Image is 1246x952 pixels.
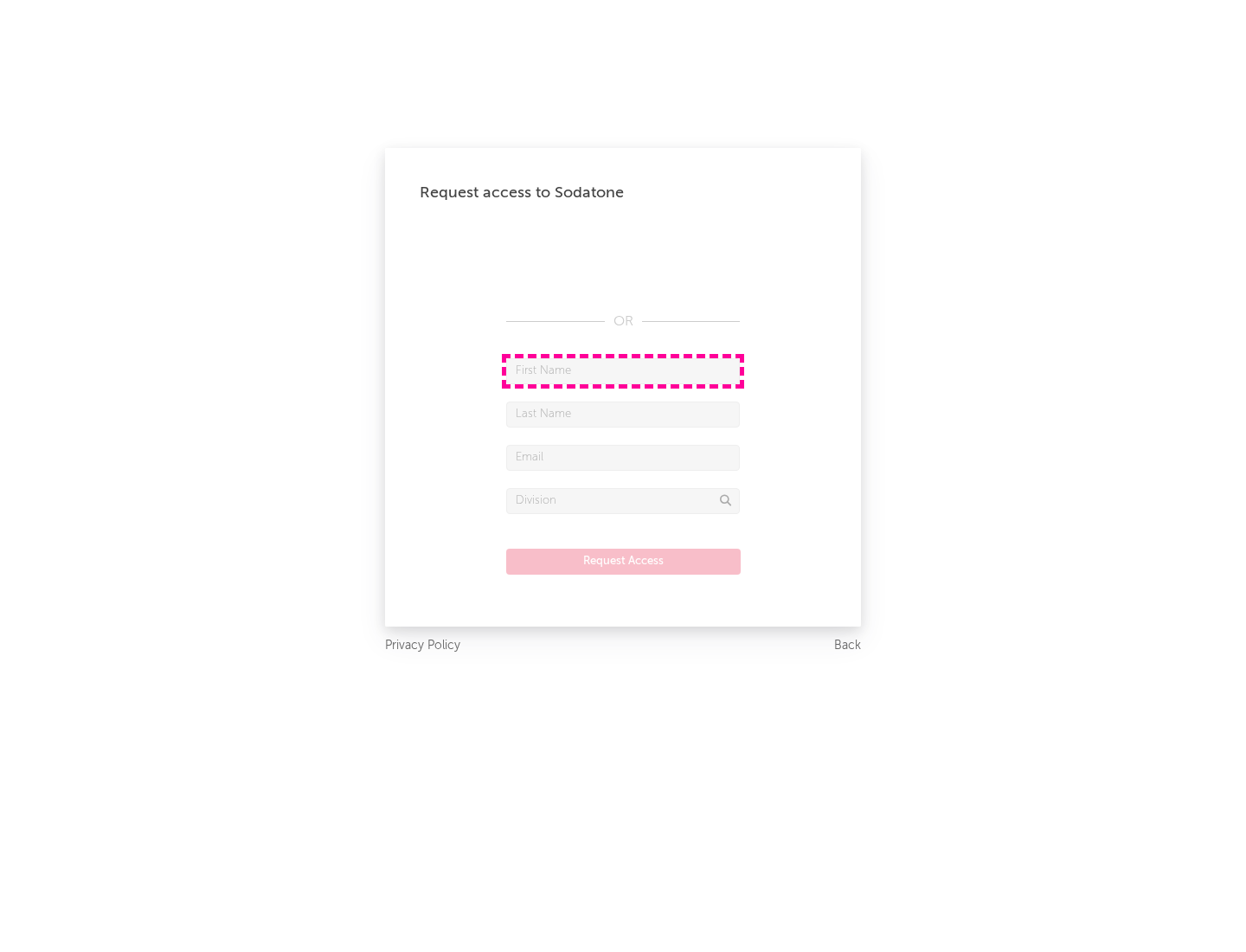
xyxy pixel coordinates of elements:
[420,183,826,203] div: Request access to Sodatone
[385,635,460,657] a: Privacy Policy
[506,402,740,428] input: Last Name
[506,445,740,471] input: Email
[506,358,740,384] input: First Name
[506,488,740,514] input: Division
[506,549,741,575] button: Request Access
[834,635,861,657] a: Back
[506,312,740,332] div: OR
